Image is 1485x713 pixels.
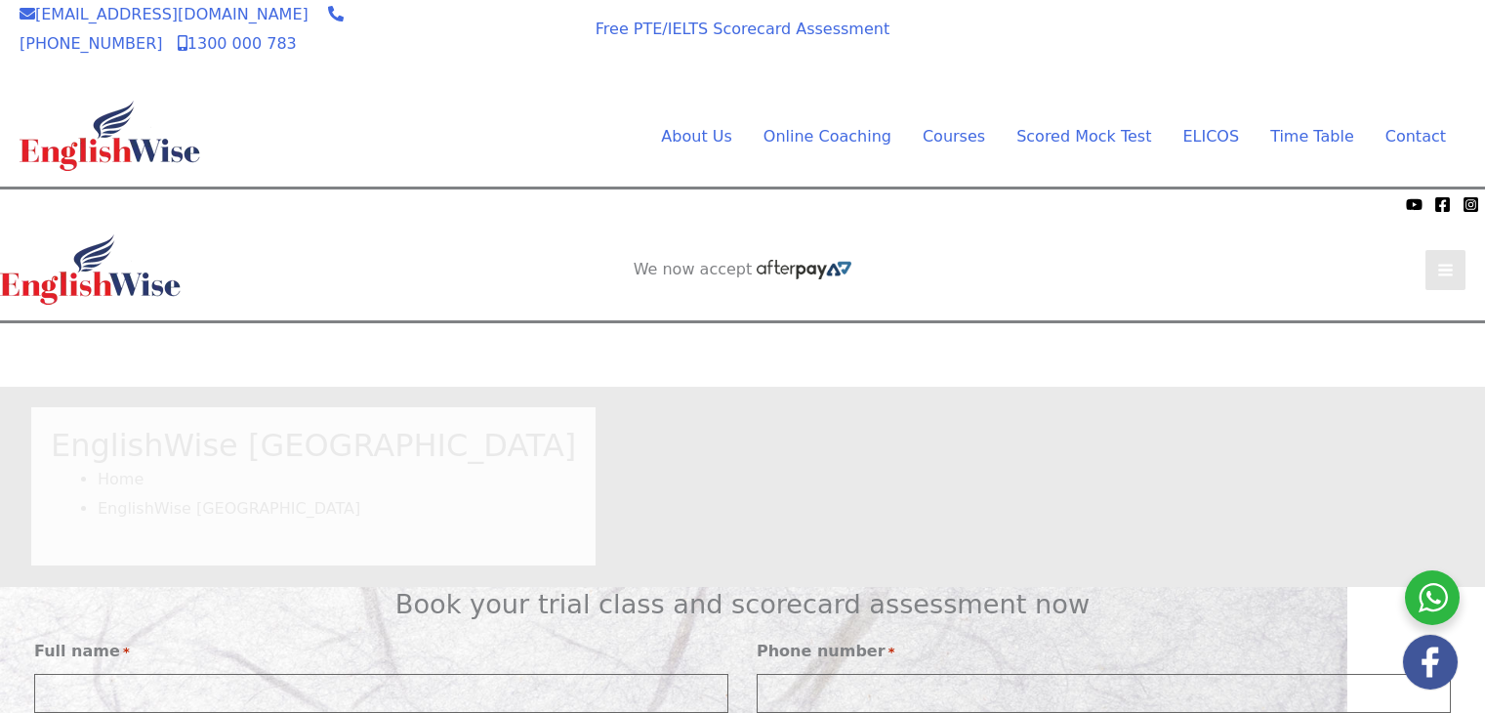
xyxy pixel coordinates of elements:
aside: Header Widget 2 [624,260,862,280]
span: Courses [923,127,985,146]
span: Scored Mock Test [1016,127,1151,146]
span: EnglishWise [GEOGRAPHIC_DATA] [98,499,360,518]
a: Home [98,470,144,488]
span: We now accept [634,260,753,279]
h1: EnglishWise [GEOGRAPHIC_DATA] [51,427,576,464]
a: Time TableMenu Toggle [1255,122,1370,151]
a: 1300 000 783 [178,34,297,53]
nav: Site Navigation: Main Menu [614,122,1446,151]
span: We now accept [10,194,113,214]
img: Afterpay-Logo [757,260,851,279]
a: [PHONE_NUMBER] [20,5,344,53]
a: AI SCORED PTE SOFTWARE REGISTER FOR FREE SOFTWARE TRIAL [1144,26,1446,65]
span: Contact [1385,127,1446,146]
aside: Header Widget 1 [1124,11,1465,74]
span: We now accept [440,23,544,43]
aside: Header Widget 1 [572,323,914,387]
span: Online Coaching [763,127,891,146]
label: Phone number [757,637,895,666]
span: ELICOS [1182,127,1239,146]
img: Afterpay-Logo [118,199,172,210]
a: Scored Mock TestMenu Toggle [1001,122,1167,151]
span: About Us [661,127,731,146]
label: Full name [34,637,130,666]
a: About UsMenu Toggle [645,122,747,151]
a: ELICOS [1167,122,1255,151]
a: Facebook [1434,196,1451,213]
a: Contact [1370,122,1446,151]
h2: Book your trial class and scorecard assessment now [34,587,1451,621]
span: Time Table [1270,127,1354,146]
img: Afterpay-Logo [466,47,519,58]
a: CoursesMenu Toggle [907,122,1001,151]
a: YouTube [1406,196,1423,213]
a: Free PTE/IELTS Scorecard Assessment [596,20,889,38]
img: white-facebook.png [1403,635,1458,690]
a: Online CoachingMenu Toggle [748,122,907,151]
nav: Breadcrumbs [51,465,576,523]
img: cropped-ew-logo [20,101,200,171]
a: [EMAIL_ADDRESS][DOMAIN_NAME] [20,5,309,23]
a: Instagram [1463,196,1479,213]
a: AI SCORED PTE SOFTWARE REGISTER FOR FREE SOFTWARE TRIAL [593,339,894,378]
